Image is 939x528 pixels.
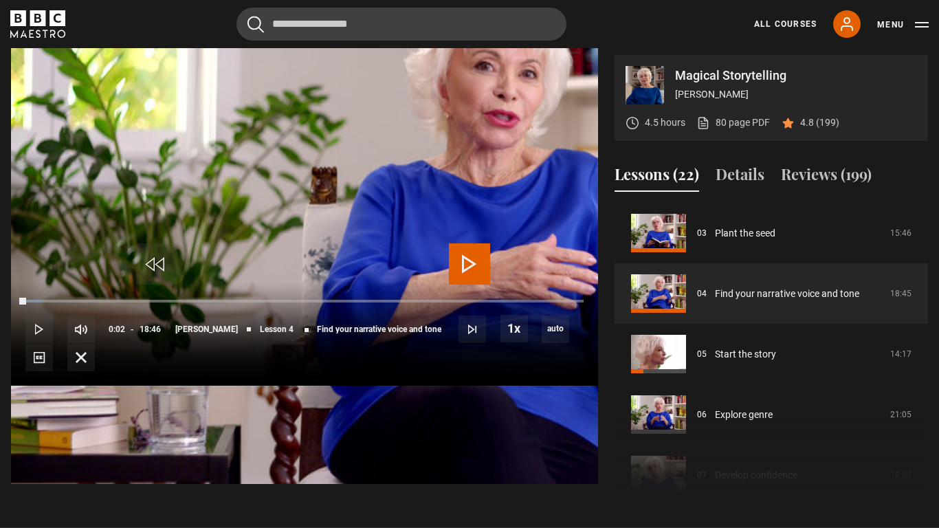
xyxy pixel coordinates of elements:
[247,16,264,33] button: Submit the search query
[25,316,53,343] button: Play
[317,325,441,333] span: Find your narrative voice and tone
[615,163,699,192] button: Lessons (22)
[67,316,95,343] button: Mute
[715,287,859,301] a: Find your narrative voice and tone
[25,344,53,371] button: Captions
[715,347,776,362] a: Start the story
[675,69,917,82] p: Magical Storytelling
[25,300,584,302] div: Progress Bar
[877,18,929,32] button: Toggle navigation
[542,316,569,343] span: auto
[715,226,775,241] a: Plant the seed
[675,87,917,102] p: [PERSON_NAME]
[696,115,770,130] a: 80 page PDF
[800,115,839,130] p: 4.8 (199)
[500,315,528,342] button: Playback Rate
[140,317,161,342] span: 18:46
[236,8,566,41] input: Search
[715,408,773,422] a: Explore genre
[10,10,65,38] svg: BBC Maestro
[459,316,486,343] button: Next Lesson
[542,316,569,343] div: Current quality: 360p
[260,325,294,333] span: Lesson 4
[781,163,872,192] button: Reviews (199)
[754,18,817,30] a: All Courses
[716,163,764,192] button: Details
[131,324,134,334] span: -
[109,317,125,342] span: 0:02
[11,55,598,385] video-js: Video Player
[67,344,95,371] button: Fullscreen
[645,115,685,130] p: 4.5 hours
[175,325,238,333] span: [PERSON_NAME]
